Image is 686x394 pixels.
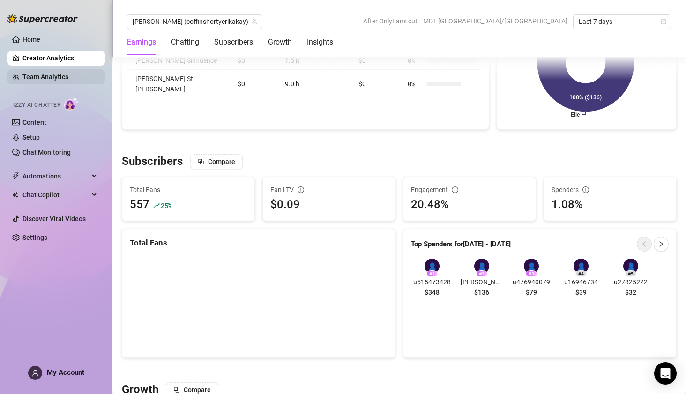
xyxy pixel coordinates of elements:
span: user [32,370,39,377]
span: rise [153,202,160,209]
span: right [658,241,664,247]
img: Chat Copilot [12,192,18,198]
td: $0 [232,70,279,98]
h3: Subscribers [122,154,183,169]
span: info-circle [452,186,458,193]
span: team [252,19,257,24]
div: Earnings [127,37,156,48]
div: # 2 [476,270,487,277]
a: Home [22,36,40,43]
a: Chat Monitoring [22,149,71,156]
span: MDT [GEOGRAPHIC_DATA]/[GEOGRAPHIC_DATA] [423,14,567,28]
td: [PERSON_NAME] Sinfluence [130,52,232,70]
span: info-circle [298,186,304,193]
td: $0 [232,52,279,70]
a: Setup [22,134,40,141]
span: 0 % [408,55,423,66]
span: block [198,158,204,165]
span: Compare [208,158,235,165]
a: Team Analytics [22,73,68,81]
span: $348 [425,287,440,297]
span: After OnlyFans cut [363,14,418,28]
span: Last 7 days [579,15,666,29]
span: $39 [575,287,587,297]
text: Elle [571,112,580,118]
a: Settings [22,234,47,241]
td: 7.5 h [279,52,353,70]
span: Chat Copilot [22,187,89,202]
div: # 4 [575,270,587,277]
span: Automations [22,169,89,184]
span: thunderbolt [12,172,20,180]
div: 👤 [425,259,440,274]
div: Chatting [171,37,199,48]
span: u476940079 [510,277,552,287]
span: u515473428 [411,277,453,287]
div: Insights [307,37,333,48]
span: calendar [661,19,666,24]
div: 👤 [574,259,589,274]
td: 9.0 h [279,70,353,98]
td: $0 [353,70,402,98]
div: $0.09 [270,196,388,214]
a: Discover Viral Videos [22,215,86,223]
span: $136 [474,287,489,297]
td: [PERSON_NAME] St.[PERSON_NAME] [130,70,232,98]
span: u16946734 [560,277,602,287]
span: Izzy AI Chatter [13,101,60,110]
span: 25 % [161,201,171,210]
div: # 5 [625,270,636,277]
div: 1.08% [552,196,669,214]
div: 557 [130,196,149,214]
span: [PERSON_NAME] [461,277,503,287]
span: My Account [47,368,84,377]
span: info-circle [582,186,589,193]
span: Erika (coffinshortyerikakay) [133,15,257,29]
span: Total Fans [130,185,247,195]
div: 20.48% [411,196,528,214]
div: 👤 [524,259,539,274]
img: logo-BBDzfeDw.svg [7,14,78,23]
td: $0 [353,52,402,70]
div: Subscribers [214,37,253,48]
div: Total Fans [130,237,388,249]
button: Compare [190,154,243,169]
a: Creator Analytics [22,51,97,66]
img: AI Chatter [64,97,79,111]
div: # 3 [526,270,537,277]
span: block [173,387,180,393]
span: u27825222 [610,277,652,287]
span: Compare [184,386,211,394]
div: 👤 [474,259,489,274]
span: 0 % [408,79,423,89]
div: Open Intercom Messenger [654,362,677,385]
div: Growth [268,37,292,48]
div: Fan LTV [270,185,388,195]
span: $79 [526,287,537,297]
a: Content [22,119,46,126]
article: Top Spenders for [DATE] - [DATE] [411,239,511,250]
span: $32 [625,287,636,297]
div: Engagement [411,185,528,195]
div: 👤 [623,259,638,274]
div: # 1 [426,270,438,277]
div: Spenders [552,185,669,195]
